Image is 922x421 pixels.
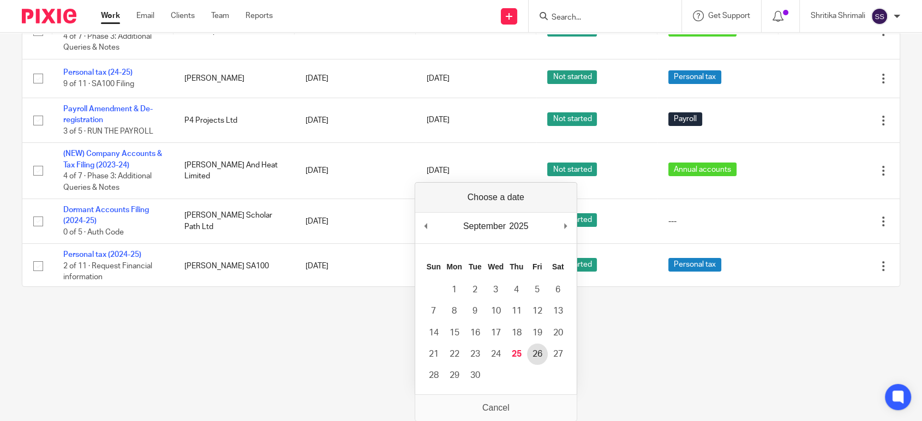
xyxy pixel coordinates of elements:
a: (NEW) Company Accounts & Tax Filing (2023-24) [63,150,162,169]
span: 3 of 5 · RUN THE PAYROLL [63,128,153,135]
button: 29 [444,365,465,386]
a: Clients [171,10,195,21]
abbr: Monday [446,262,462,271]
span: 0 of 5 · Auth Code [63,228,124,236]
button: 25 [506,344,527,365]
button: 12 [527,300,548,322]
a: Email [136,10,154,21]
div: --- [668,216,768,227]
a: Team [211,10,229,21]
div: September [462,218,507,234]
button: 11 [506,300,527,322]
span: Payroll [668,112,702,126]
span: Annual accounts [668,163,737,176]
p: Shritika Shrimali [811,10,865,21]
button: 17 [486,322,506,344]
button: 26 [527,344,548,365]
button: 23 [465,344,486,365]
abbr: Friday [532,262,542,271]
td: [DATE] [295,143,416,199]
button: 8 [444,300,465,322]
td: [DATE] [295,98,416,143]
button: 28 [423,365,444,386]
button: 27 [548,344,568,365]
span: 4 of 7 · Phase 3: Additional Queries & Notes [63,172,152,191]
button: 2 [465,279,486,300]
a: Personal tax (2024-25) [63,251,141,258]
button: 5 [527,279,548,300]
abbr: Thursday [510,262,523,271]
button: 30 [465,365,486,386]
button: 1 [444,279,465,300]
a: Personal tax (24-25) [63,69,133,76]
button: 22 [444,344,465,365]
button: 6 [548,279,568,300]
input: Search [550,13,649,23]
span: 2 of 11 · Request Financial information [63,262,152,281]
td: [PERSON_NAME] [173,59,295,98]
span: 9 of 11 · SA100 Filing [63,80,134,88]
button: Next Month [560,218,571,234]
button: 18 [506,322,527,344]
button: 21 [423,344,444,365]
button: 10 [486,300,506,322]
a: Dormant Accounts Filing (2024-25) [63,206,149,225]
button: 3 [486,279,506,300]
td: P4 Projects Ltd [173,98,295,143]
td: [DATE] [295,244,416,288]
abbr: Wednesday [488,262,504,271]
button: 7 [423,300,444,322]
abbr: Saturday [552,262,564,271]
span: Personal tax [668,70,721,84]
span: [DATE] [427,167,450,175]
td: [PERSON_NAME] SA100 [173,244,295,288]
img: Pixie [22,9,76,23]
td: [DATE] [295,199,416,244]
span: [DATE] [427,27,450,35]
button: 9 [465,300,486,322]
div: 2025 [507,218,530,234]
button: 20 [548,322,568,344]
button: Previous Month [421,218,432,234]
abbr: Tuesday [469,262,482,271]
button: 16 [465,322,486,344]
td: [DATE] [295,59,416,98]
span: [DATE] [427,75,450,82]
a: Work [101,10,120,21]
img: svg%3E [871,8,888,25]
abbr: Sunday [427,262,441,271]
button: 19 [527,322,548,344]
button: 13 [548,300,568,322]
span: Get Support [708,12,750,20]
a: Payroll Amendment & De-registration [63,105,153,124]
span: [DATE] [427,117,450,124]
button: 15 [444,322,465,344]
span: Not started [547,70,597,84]
td: [PERSON_NAME] And Heat Limited [173,143,295,199]
a: Reports [246,10,273,21]
button: 4 [506,279,527,300]
td: [PERSON_NAME] Scholar Path Ltd [173,199,295,244]
span: Not started [547,163,597,176]
button: 24 [486,344,506,365]
span: Not started [547,112,597,126]
button: 14 [423,322,444,344]
span: Personal tax [668,258,721,272]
